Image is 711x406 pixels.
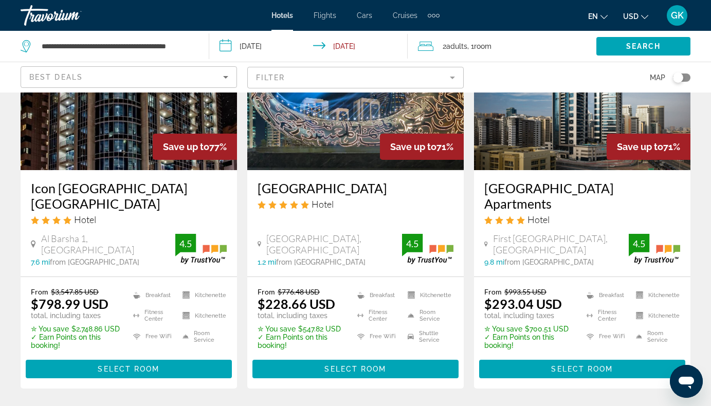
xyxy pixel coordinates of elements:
span: Save up to [163,141,209,152]
p: $547.82 USD [258,325,344,333]
button: Check-in date: Mar 10, 2026 Check-out date: Mar 15, 2026 [209,31,408,62]
span: From [258,287,275,296]
a: Hotels [271,11,293,20]
p: ✓ Earn Points on this booking! [31,333,120,349]
p: ✓ Earn Points on this booking! [258,333,344,349]
span: Select Room [98,365,159,373]
a: Select Room [26,362,232,373]
div: 5 star Hotel [258,198,453,210]
span: Hotel [312,198,334,210]
span: from [GEOGRAPHIC_DATA] [504,258,594,266]
span: From [31,287,48,296]
span: [GEOGRAPHIC_DATA], [GEOGRAPHIC_DATA] [266,233,402,255]
a: [GEOGRAPHIC_DATA] Apartments [484,180,680,211]
a: Select Room [479,362,685,373]
li: Fitness Center [128,308,177,323]
span: First [GEOGRAPHIC_DATA], [GEOGRAPHIC_DATA] [493,233,629,255]
p: total, including taxes [258,311,344,320]
li: Free WiFi [352,329,403,344]
span: from [GEOGRAPHIC_DATA] [50,258,139,266]
button: Toggle map [665,73,690,82]
li: Shuttle Service [403,329,453,344]
img: trustyou-badge.svg [402,234,453,264]
a: Cruises [393,11,417,20]
span: 1.2 mi [258,258,276,266]
li: Breakfast [128,287,177,303]
div: 71% [607,134,690,160]
button: Filter [247,66,464,89]
span: Adults [446,42,467,50]
iframe: Кнопка запуска окна обмена сообщениями [670,365,703,398]
button: Select Room [479,360,685,378]
span: Save up to [617,141,663,152]
ins: $293.04 USD [484,296,562,311]
span: ✮ You save [31,325,69,333]
a: Travorium [21,2,123,29]
img: trustyou-badge.svg [175,234,227,264]
li: Kitchenette [631,287,680,303]
li: Kitchenette [403,287,453,303]
p: total, including taxes [31,311,120,320]
span: ✮ You save [258,325,296,333]
span: Select Room [551,365,613,373]
del: $993.55 USD [504,287,546,296]
span: From [484,287,502,296]
span: Best Deals [29,73,83,81]
button: Change currency [623,9,648,24]
span: Hotel [527,214,550,225]
div: 4.5 [629,237,649,250]
span: Hotel [74,214,96,225]
button: Extra navigation items [428,7,440,24]
li: Room Service [631,329,680,344]
span: 2 [443,39,467,53]
del: $776.48 USD [278,287,320,296]
button: Travelers: 2 adults, 0 children [408,31,596,62]
span: Map [650,70,665,85]
div: 4 star Hotel [31,214,227,225]
span: Search [626,42,661,50]
li: Kitchenette [177,308,227,323]
a: Select Room [252,362,459,373]
button: Change language [588,9,608,24]
li: Breakfast [581,287,631,303]
p: $2,748.86 USD [31,325,120,333]
p: $700.51 USD [484,325,574,333]
span: en [588,12,598,21]
img: trustyou-badge.svg [629,234,680,264]
span: USD [623,12,639,21]
div: 77% [153,134,237,160]
span: Save up to [390,141,436,152]
a: Icon [GEOGRAPHIC_DATA] [GEOGRAPHIC_DATA] [31,180,227,211]
li: Kitchenette [177,287,227,303]
li: Kitchenette [631,308,680,323]
span: Al Barsha 1, [GEOGRAPHIC_DATA] [41,233,175,255]
ins: $228.66 USD [258,296,335,311]
a: Flights [314,11,336,20]
div: 4.5 [402,237,423,250]
li: Room Service [403,308,453,323]
div: 4.5 [175,237,196,250]
li: Room Service [177,329,227,344]
a: [GEOGRAPHIC_DATA] [258,180,453,196]
button: Select Room [26,360,232,378]
span: from [GEOGRAPHIC_DATA] [276,258,366,266]
li: Breakfast [352,287,403,303]
p: total, including taxes [484,311,574,320]
span: 9.8 mi [484,258,504,266]
p: ✓ Earn Points on this booking! [484,333,574,349]
span: 7.6 mi [31,258,50,266]
a: Cars [357,11,372,20]
button: User Menu [664,5,690,26]
button: Select Room [252,360,459,378]
ins: $798.99 USD [31,296,108,311]
span: Select Room [324,365,386,373]
button: Search [596,37,690,56]
li: Free WiFi [128,329,177,344]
